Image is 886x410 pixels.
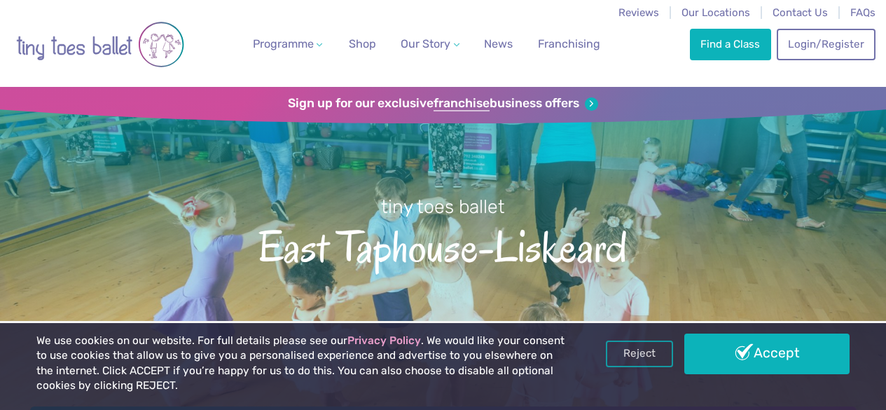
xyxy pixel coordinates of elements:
[36,334,565,394] p: We use cookies on our website. For full details please see our . We would like your consent to us...
[347,334,421,347] a: Privacy Policy
[401,37,450,50] span: Our Story
[538,37,600,50] span: Franchising
[395,30,465,58] a: Our Story
[684,334,850,374] a: Accept
[478,30,518,58] a: News
[850,6,875,19] a: FAQs
[690,29,771,60] a: Find a Class
[434,96,490,111] strong: franchise
[532,30,606,58] a: Franchising
[618,6,659,19] a: Reviews
[773,6,828,19] a: Contact Us
[288,96,598,111] a: Sign up for our exclusivefranchisebusiness offers
[681,6,750,19] a: Our Locations
[253,37,314,50] span: Programme
[22,219,864,271] span: East Taphouse-Liskeard
[247,30,328,58] a: Programme
[16,9,184,80] img: tiny toes ballet
[349,37,376,50] span: Shop
[484,37,513,50] span: News
[381,196,505,218] small: tiny toes ballet
[777,29,875,60] a: Login/Register
[343,30,382,58] a: Shop
[606,341,673,367] a: Reject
